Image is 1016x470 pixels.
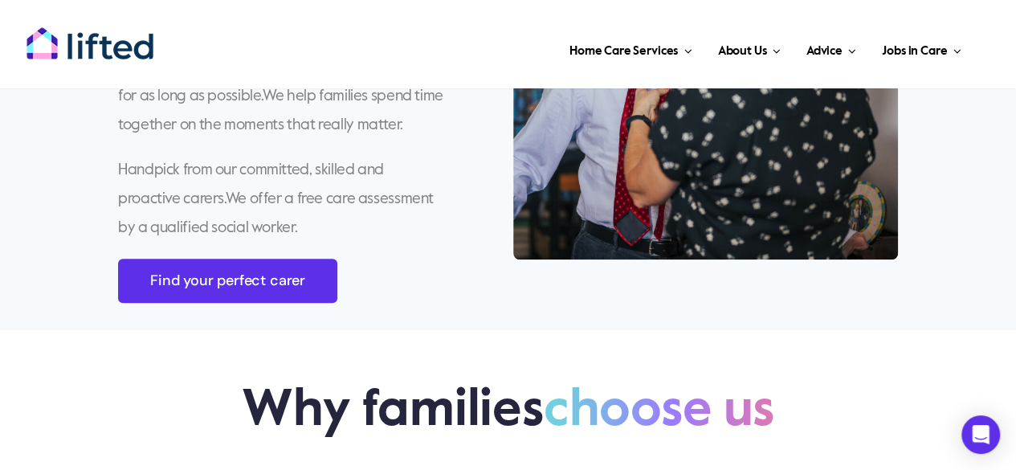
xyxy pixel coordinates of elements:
span: About Us [717,39,766,64]
span: We help families spend time together on the moments that really matter. [118,88,443,133]
span: Find your perfect carer [150,272,305,289]
a: About Us [712,24,785,72]
span: Jobs in Care [882,39,947,64]
a: Home Care Services [565,24,697,72]
span: We offer a free care assessment by a qualified social worker. [118,191,434,235]
a: Find your perfect carer [118,259,337,303]
a: Advice [802,24,861,72]
a: Jobs in Care [877,24,966,72]
span: choose us [544,380,774,442]
p: Handpick from our committed, skilled and proactive carers. [118,156,444,243]
span: Advice [806,39,843,64]
nav: Main Menu [190,24,966,72]
span: Home Care Services [569,39,678,64]
div: Open Intercom Messenger [961,415,1000,454]
p: Lifted supports people to live in their own home for as long as possible. [118,53,444,140]
h2: Why families [242,380,774,442]
a: lifted-logo [26,27,154,43]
